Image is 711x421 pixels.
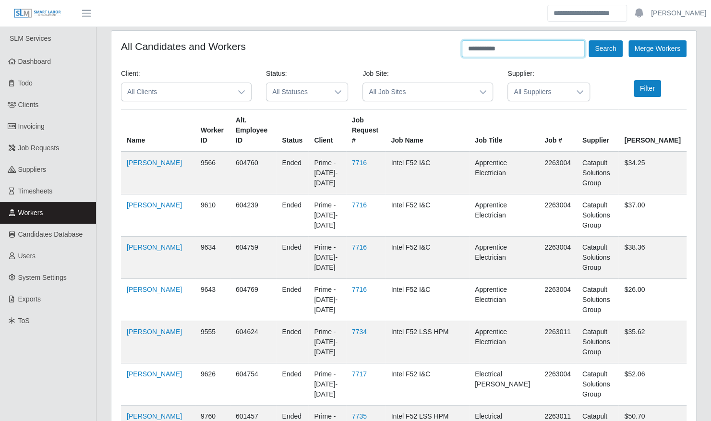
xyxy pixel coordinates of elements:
a: 7716 [352,159,367,167]
a: 7716 [352,201,367,209]
label: Status: [266,69,287,79]
td: $52.06 [618,363,687,406]
td: ended [276,279,308,321]
span: Invoicing [18,122,45,130]
td: Prime - [DATE]-[DATE] [308,363,346,406]
td: 2263004 [539,363,577,406]
th: Worker ID [195,109,230,152]
td: 604239 [230,194,277,237]
span: Exports [18,295,41,303]
td: Apprentice Electrician [469,237,539,279]
td: ended [276,152,308,194]
a: [PERSON_NAME] [127,243,182,251]
th: Job # [539,109,577,152]
td: 9626 [195,363,230,406]
td: ended [276,321,308,363]
th: Status [276,109,308,152]
th: Name [121,109,195,152]
td: 9555 [195,321,230,363]
td: $34.25 [618,152,687,194]
td: $37.00 [618,194,687,237]
td: 2263004 [539,152,577,194]
td: Catapult Solutions Group [577,279,619,321]
span: Suppliers [18,166,46,173]
a: [PERSON_NAME] [127,159,182,167]
span: Job Requests [18,144,60,152]
th: Job Request # [346,109,386,152]
th: [PERSON_NAME] [618,109,687,152]
a: [PERSON_NAME] [127,286,182,293]
td: Catapult Solutions Group [577,152,619,194]
button: Filter [634,80,661,97]
label: Job Site: [362,69,388,79]
span: All Clients [121,83,232,101]
th: Supplier [577,109,619,152]
span: Dashboard [18,58,51,65]
input: Search [547,5,627,22]
td: 2263011 [539,321,577,363]
td: Catapult Solutions Group [577,237,619,279]
a: [PERSON_NAME] [127,412,182,420]
a: 7734 [352,328,367,336]
a: 7716 [352,243,367,251]
td: Electrical [PERSON_NAME] [469,363,539,406]
a: [PERSON_NAME] [127,370,182,378]
span: All Job Sites [363,83,473,101]
td: Intel F52 I&C [385,363,469,406]
td: ended [276,194,308,237]
img: SLM Logo [13,8,61,19]
td: Apprentice Electrician [469,279,539,321]
td: $26.00 [618,279,687,321]
td: Catapult Solutions Group [577,321,619,363]
span: All Suppliers [508,83,570,101]
td: 604760 [230,152,277,194]
td: Apprentice Electrician [469,152,539,194]
td: 9610 [195,194,230,237]
th: Job Name [385,109,469,152]
td: Catapult Solutions Group [577,363,619,406]
td: Intel F52 I&C [385,279,469,321]
td: Prime - [DATE]-[DATE] [308,279,346,321]
td: Intel F52 I&C [385,194,469,237]
td: $35.62 [618,321,687,363]
td: Prime - [DATE]-[DATE] [308,321,346,363]
td: 604759 [230,237,277,279]
td: 9566 [195,152,230,194]
td: 9634 [195,237,230,279]
span: Todo [18,79,33,87]
td: ended [276,363,308,406]
span: Clients [18,101,39,108]
a: [PERSON_NAME] [651,8,706,18]
td: Apprentice Electrician [469,321,539,363]
button: Merge Workers [628,40,687,57]
th: Client [308,109,346,152]
td: 604624 [230,321,277,363]
th: Job Title [469,109,539,152]
td: 9643 [195,279,230,321]
span: Timesheets [18,187,53,195]
td: Prime - [DATE]-[DATE] [308,194,346,237]
span: System Settings [18,274,67,281]
a: 7717 [352,370,367,378]
td: Catapult Solutions Group [577,194,619,237]
td: 2263004 [539,279,577,321]
td: ended [276,237,308,279]
a: 7735 [352,412,367,420]
td: Intel F52 I&C [385,237,469,279]
td: 2263004 [539,237,577,279]
td: Intel F52 I&C [385,152,469,194]
td: Intel F52 LSS HPM [385,321,469,363]
td: Prime - [DATE]-[DATE] [308,152,346,194]
button: Search [589,40,622,57]
span: ToS [18,317,30,325]
span: Users [18,252,36,260]
td: $38.36 [618,237,687,279]
td: Apprentice Electrician [469,194,539,237]
a: [PERSON_NAME] [127,201,182,209]
span: All Statuses [266,83,328,101]
td: 2263004 [539,194,577,237]
label: Client: [121,69,140,79]
span: Workers [18,209,43,217]
span: SLM Services [10,35,51,42]
span: Candidates Database [18,230,83,238]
